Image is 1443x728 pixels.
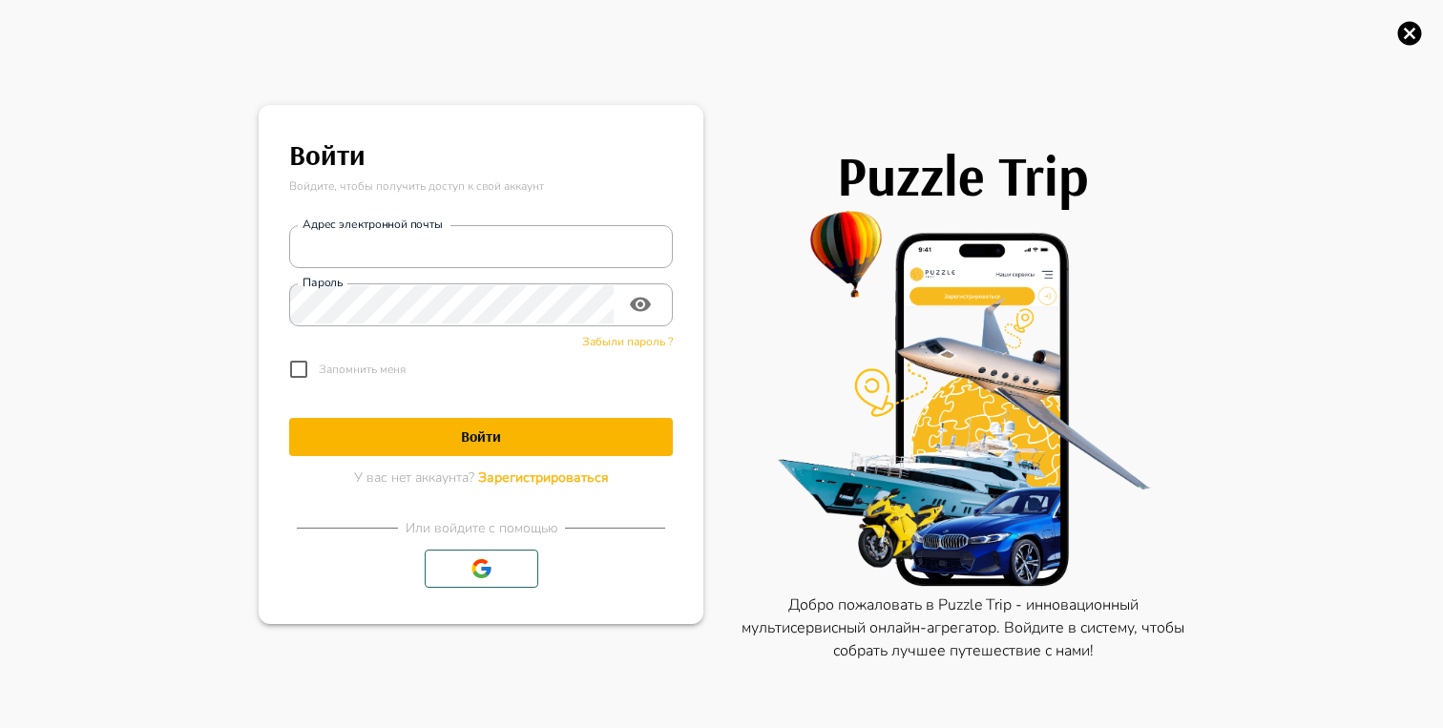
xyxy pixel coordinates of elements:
p: Добро пожаловать в Puzzle Trip - инновационный мультисервисный онлайн-агрегатор. Войдите в систем... [742,593,1184,662]
button: Войти [289,418,673,456]
span: Забыли пароль ? [582,334,673,349]
button: toggle password visibility [621,285,659,323]
h1: Войти [289,427,673,446]
span: Зарегистрироваться [478,468,609,487]
label: Адрес электронной почты [303,217,443,233]
p: У вас нет аккаунта? [354,468,609,488]
img: PuzzleTrip [742,208,1184,590]
p: Войдите, чтобы получить доступ к свой аккаунт [289,177,673,195]
h1: Puzzle Trip [742,143,1184,208]
label: Пароль [303,275,344,291]
h6: Войти [289,132,673,177]
p: Запомнить меня [319,361,406,378]
p: Или войдите с помощью [406,518,557,538]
